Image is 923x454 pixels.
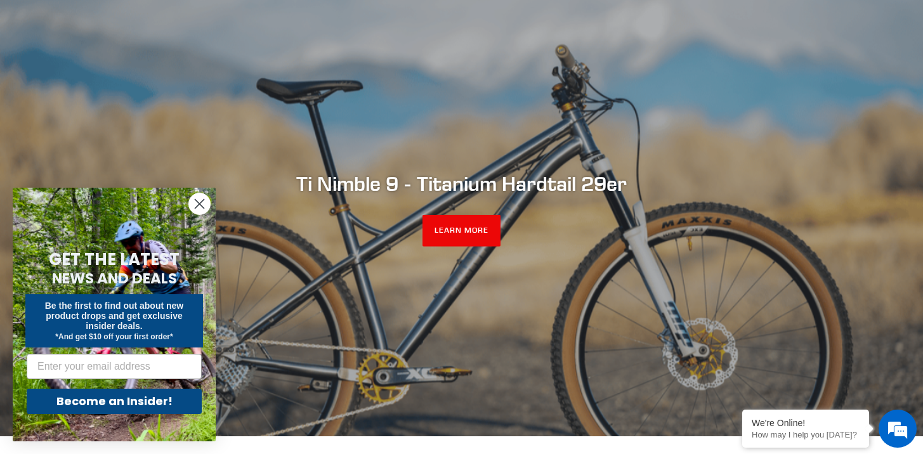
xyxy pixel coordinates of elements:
[52,268,177,289] span: NEWS AND DEALS
[752,430,860,439] p: How may I help you today?
[116,172,808,196] h2: Ti Nimble 9 - Titanium Hardtail 29er
[188,193,211,215] button: Close dialog
[27,354,202,379] input: Enter your email address
[422,215,501,247] a: LEARN MORE
[49,248,180,271] span: GET THE LATEST
[55,332,173,341] span: *And get $10 off your first order*
[27,389,202,414] button: Become an Insider!
[45,301,184,331] span: Be the first to find out about new product drops and get exclusive insider deals.
[752,418,860,428] div: We're Online!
